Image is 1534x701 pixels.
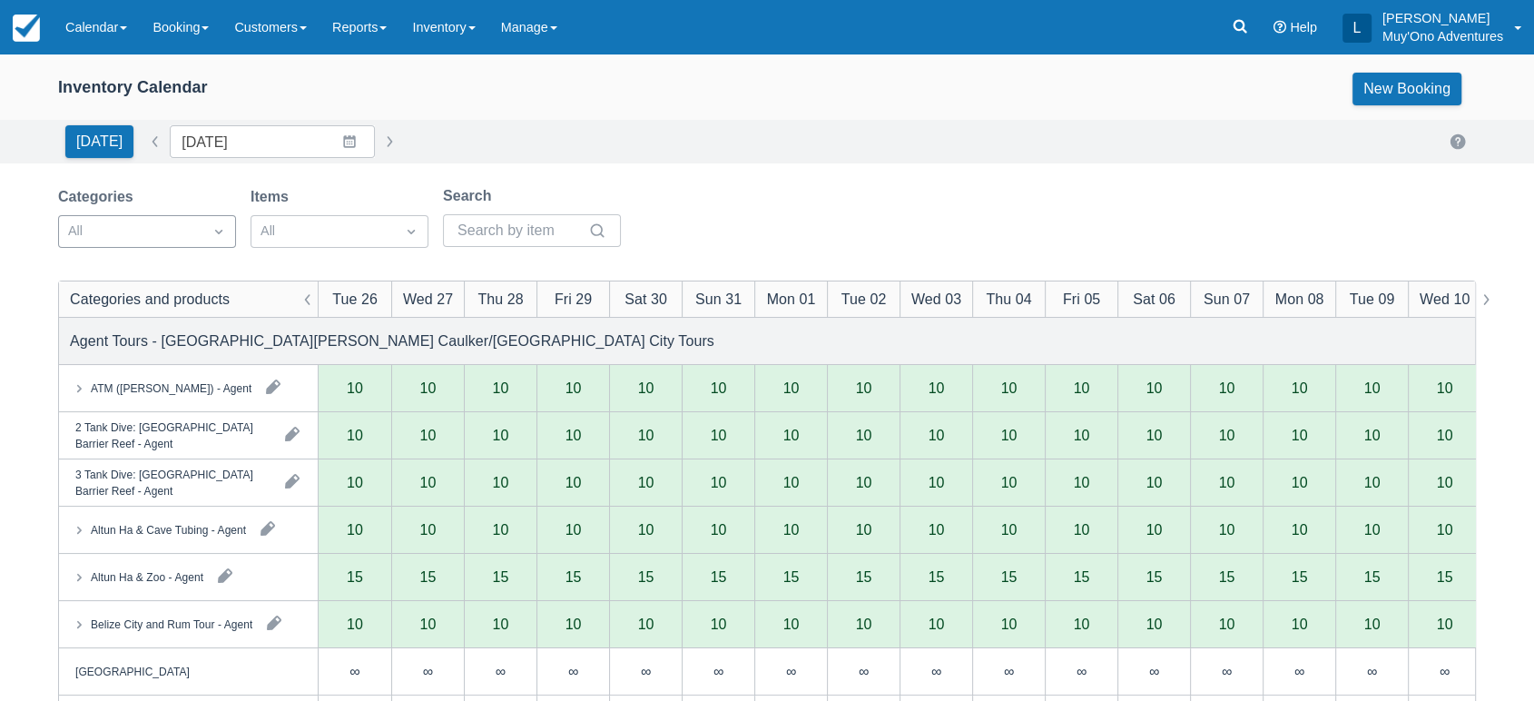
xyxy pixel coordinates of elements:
[1001,522,1018,537] div: 10
[565,428,582,442] div: 10
[75,466,270,499] div: 3 Tank Dive: [GEOGRAPHIC_DATA] Barrier Reef - Agent
[783,475,800,489] div: 10
[1190,648,1263,696] div: ∞
[1273,21,1286,34] i: Help
[1437,617,1453,631] div: 10
[536,648,609,696] div: ∞
[1290,20,1317,35] span: Help
[1437,475,1453,489] div: 10
[420,380,437,395] div: 10
[332,288,378,310] div: Tue 26
[929,475,945,489] div: 10
[1335,648,1408,696] div: ∞
[319,412,391,459] div: 10
[972,459,1045,507] div: 10
[1263,648,1335,696] div: ∞
[1074,569,1090,584] div: 15
[347,569,363,584] div: 15
[1364,569,1381,584] div: 15
[900,412,972,459] div: 10
[1219,475,1235,489] div: 10
[827,412,900,459] div: 10
[347,428,363,442] div: 10
[856,380,872,395] div: 10
[1074,475,1090,489] div: 10
[565,617,582,631] div: 10
[391,459,464,507] div: 10
[1001,569,1018,584] div: 15
[827,459,900,507] div: 10
[986,288,1031,310] div: Thu 04
[1117,412,1190,459] div: 10
[1001,475,1018,489] div: 10
[13,15,40,42] img: checkfront-main-nav-mini-logo.png
[565,569,582,584] div: 15
[1146,522,1163,537] div: 10
[1437,428,1453,442] div: 10
[754,648,827,696] div: ∞
[841,288,887,310] div: Tue 02
[1074,380,1090,395] div: 10
[783,380,800,395] div: 10
[1364,380,1381,395] div: 10
[609,412,682,459] div: 10
[91,521,246,538] div: Altun Ha & Cave Tubing - Agent
[1219,617,1235,631] div: 10
[1146,428,1163,442] div: 10
[1074,617,1090,631] div: 10
[464,648,536,696] div: ∞
[609,648,682,696] div: ∞
[420,522,437,537] div: 10
[1190,459,1263,507] div: 10
[420,428,437,442] div: 10
[1335,412,1408,459] div: 10
[856,522,872,537] div: 10
[856,569,872,584] div: 15
[1294,664,1304,678] div: ∞
[1146,475,1163,489] div: 10
[170,125,375,158] input: Date
[1382,9,1503,27] p: [PERSON_NAME]
[711,617,727,631] div: 10
[972,648,1045,696] div: ∞
[929,380,945,395] div: 10
[827,648,900,696] div: ∞
[929,522,945,537] div: 10
[1292,617,1308,631] div: 10
[1437,380,1453,395] div: 10
[638,380,654,395] div: 10
[641,664,651,678] div: ∞
[210,222,228,241] span: Dropdown icon
[1219,428,1235,442] div: 10
[900,459,972,507] div: 10
[58,186,141,208] label: Categories
[1420,288,1470,310] div: Wed 10
[911,288,961,310] div: Wed 03
[783,522,800,537] div: 10
[1408,648,1480,696] div: ∞
[856,428,872,442] div: 10
[423,664,433,678] div: ∞
[1292,475,1308,489] div: 10
[859,664,869,678] div: ∞
[1045,648,1117,696] div: ∞
[783,617,800,631] div: 10
[420,569,437,584] div: 15
[1408,412,1480,459] div: 10
[1440,664,1450,678] div: ∞
[1437,522,1453,537] div: 10
[1004,664,1014,678] div: ∞
[536,459,609,507] div: 10
[900,648,972,696] div: ∞
[1045,412,1117,459] div: 10
[1335,459,1408,507] div: 10
[1292,569,1308,584] div: 15
[65,125,133,158] button: [DATE]
[783,428,800,442] div: 10
[682,459,754,507] div: 10
[1364,522,1381,537] div: 10
[91,568,203,585] div: Altun Ha & Zoo - Agent
[638,475,654,489] div: 10
[1382,27,1503,45] p: Muy'Ono Adventures
[711,428,727,442] div: 10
